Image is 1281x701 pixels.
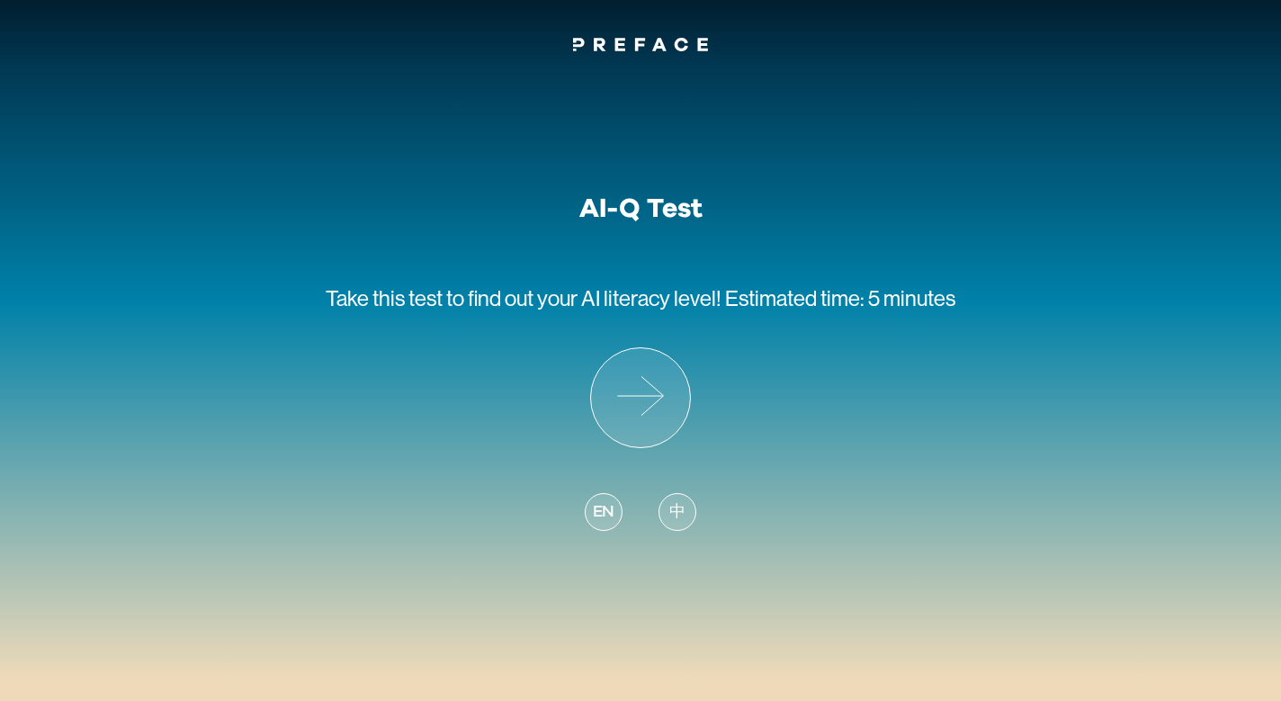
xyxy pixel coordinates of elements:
span: 中 [669,500,685,525]
span: EN [593,500,614,525]
span: Estimated time: 5 minutes [725,286,955,310]
span: Take this test to [326,286,464,310]
span: find out your AI literacy level! [468,286,721,310]
h1: AI-Q Test [579,193,703,225]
